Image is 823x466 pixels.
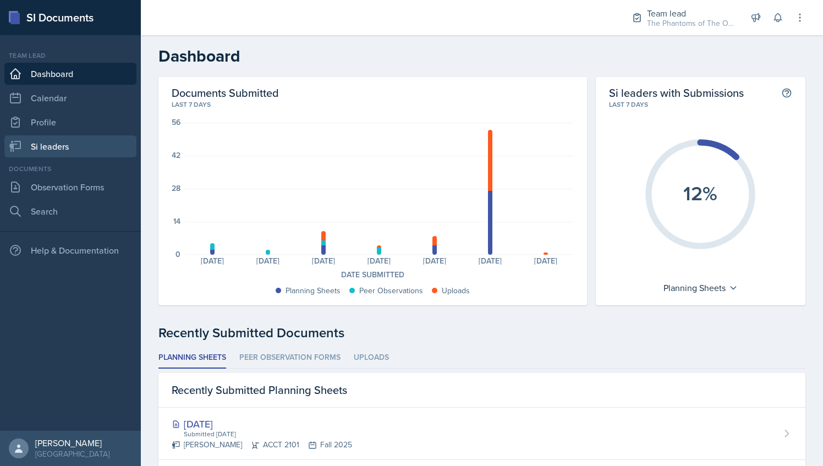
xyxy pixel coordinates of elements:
div: 14 [173,217,180,225]
text: 12% [683,179,717,207]
a: [DATE] Submitted [DATE] [PERSON_NAME]ACCT 2101Fall 2025 [158,408,805,460]
div: 56 [172,118,180,126]
div: 42 [172,151,180,159]
div: [DATE] [463,257,518,265]
div: [PERSON_NAME] [35,437,109,448]
div: Uploads [442,285,470,297]
div: Planning Sheets [658,279,743,297]
div: [GEOGRAPHIC_DATA] [35,448,109,459]
li: Planning Sheets [158,347,226,369]
div: [DATE] [172,416,352,431]
div: Planning Sheets [286,285,341,297]
li: Peer Observation Forms [239,347,341,369]
div: [DATE] [240,257,296,265]
div: [DATE] [296,257,352,265]
div: Last 7 days [609,100,792,109]
h2: Documents Submitted [172,86,574,100]
div: [PERSON_NAME] ACCT 2101 Fall 2025 [172,439,352,451]
div: Submitted [DATE] [183,429,352,439]
div: Help & Documentation [4,239,136,261]
a: Search [4,200,136,222]
div: Documents [4,164,136,174]
a: Profile [4,111,136,133]
div: Peer Observations [359,285,423,297]
div: Date Submitted [172,269,574,281]
li: Uploads [354,347,389,369]
div: [DATE] [407,257,463,265]
div: Team lead [4,51,136,61]
div: [DATE] [185,257,240,265]
h2: Si leaders with Submissions [609,86,744,100]
div: Recently Submitted Documents [158,323,805,343]
a: Observation Forms [4,176,136,198]
div: The Phantoms of The Opera / Fall 2025 [647,18,735,29]
div: [DATE] [518,257,574,265]
a: Dashboard [4,63,136,85]
div: Team lead [647,7,735,20]
a: Calendar [4,87,136,109]
div: Recently Submitted Planning Sheets [158,373,805,408]
div: Last 7 days [172,100,574,109]
a: Si leaders [4,135,136,157]
div: [DATE] [352,257,407,265]
div: 0 [175,250,180,258]
div: 28 [172,184,180,192]
h2: Dashboard [158,46,805,66]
